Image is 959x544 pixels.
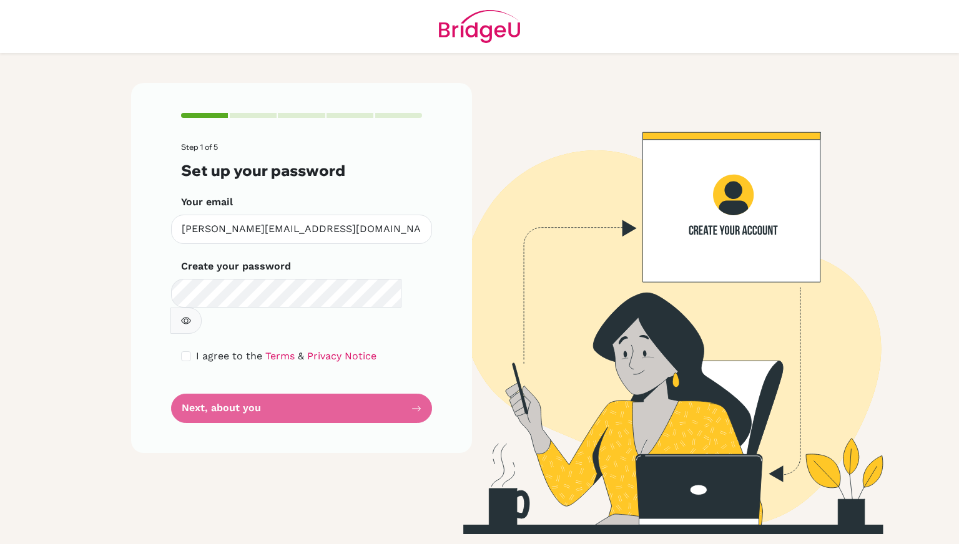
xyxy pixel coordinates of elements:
[171,215,432,244] input: Insert your email*
[298,350,304,362] span: &
[181,259,291,274] label: Create your password
[181,162,422,180] h3: Set up your password
[181,195,233,210] label: Your email
[196,350,262,362] span: I agree to the
[181,142,218,152] span: Step 1 of 5
[265,350,295,362] a: Terms
[307,350,376,362] a: Privacy Notice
